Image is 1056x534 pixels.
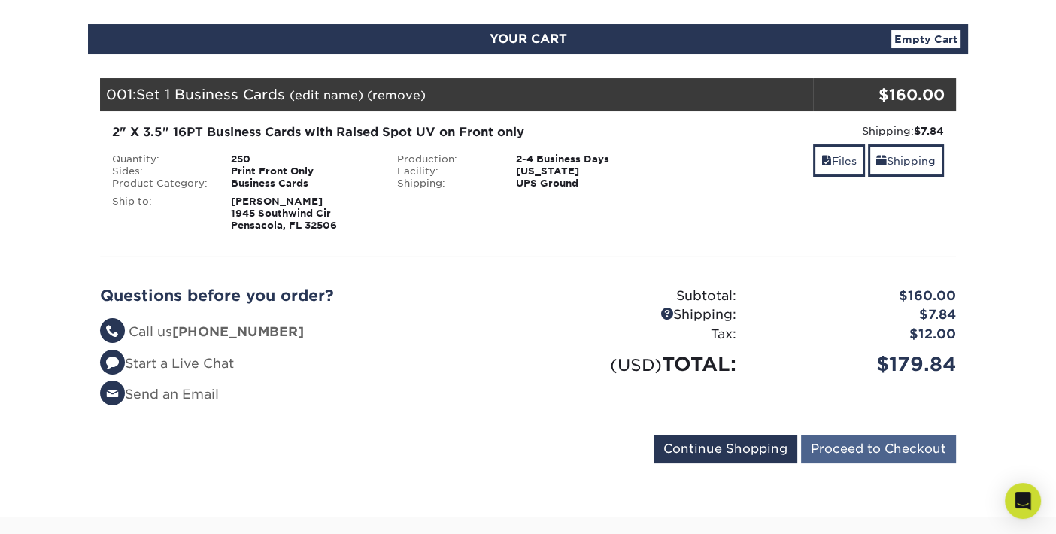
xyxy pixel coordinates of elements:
[100,356,234,371] a: Start a Live Chat
[681,123,944,138] div: Shipping:
[528,325,748,344] div: Tax:
[100,387,219,402] a: Send an Email
[504,153,670,165] div: 2-4 Business Days
[528,350,748,378] div: TOTAL:
[504,177,670,190] div: UPS Ground
[610,355,662,375] small: (USD)
[386,177,505,190] div: Shipping:
[100,323,517,342] li: Call us
[367,88,426,102] a: (remove)
[1005,483,1041,519] div: Open Intercom Messenger
[654,435,797,463] input: Continue Shopping
[101,153,220,165] div: Quantity:
[112,123,659,141] div: 2" X 3.5" 16PT Business Cards with Raised Spot UV on Front only
[813,83,945,106] div: $160.00
[748,287,967,306] div: $160.00
[386,153,505,165] div: Production:
[290,88,363,102] a: (edit name)
[101,177,220,190] div: Product Category:
[528,287,748,306] div: Subtotal:
[101,165,220,177] div: Sides:
[100,287,517,305] h2: Questions before you order?
[100,78,813,111] div: 001:
[490,32,567,46] span: YOUR CART
[748,325,967,344] div: $12.00
[801,435,956,463] input: Proceed to Checkout
[231,196,337,231] strong: [PERSON_NAME] 1945 Southwind Cir Pensacola, FL 32506
[748,350,967,378] div: $179.84
[220,177,386,190] div: Business Cards
[504,165,670,177] div: [US_STATE]
[220,153,386,165] div: 250
[868,144,944,177] a: Shipping
[172,324,304,339] strong: [PHONE_NUMBER]
[101,196,220,232] div: Ship to:
[220,165,386,177] div: Print Front Only
[748,305,967,325] div: $7.84
[528,305,748,325] div: Shipping:
[914,125,944,137] strong: $7.84
[821,155,832,167] span: files
[876,155,887,167] span: shipping
[136,86,285,102] span: Set 1 Business Cards
[891,30,960,48] a: Empty Cart
[813,144,865,177] a: Files
[386,165,505,177] div: Facility:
